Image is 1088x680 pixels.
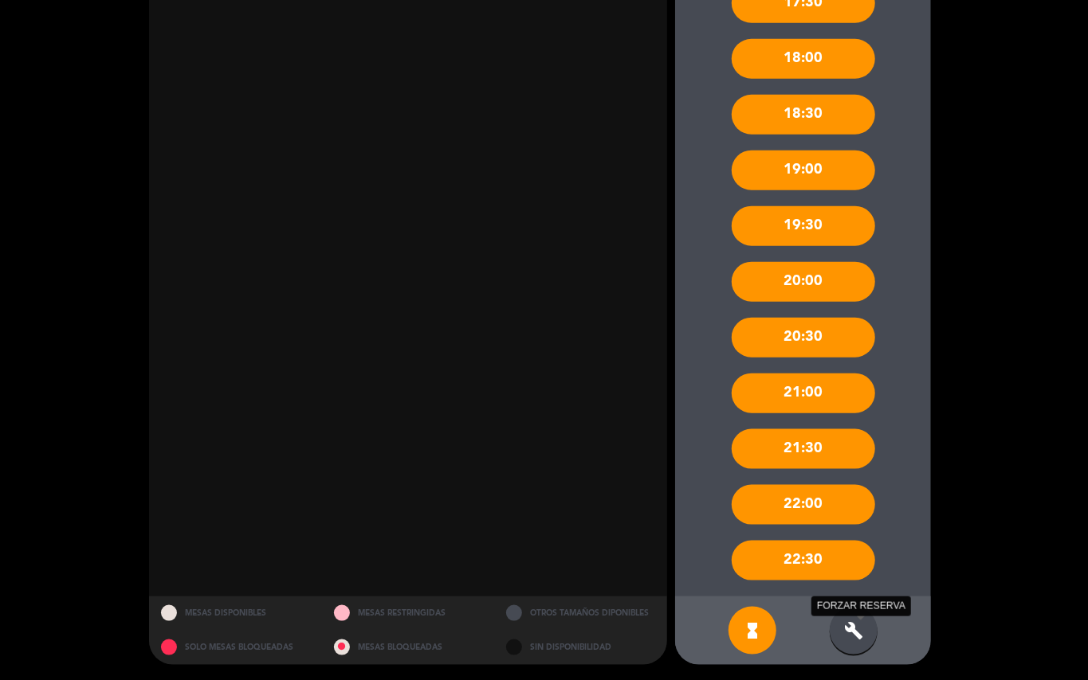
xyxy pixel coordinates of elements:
[149,631,322,665] div: SOLO MESAS BLOQUEADAS
[743,621,762,640] i: hourglass_full
[732,150,875,190] div: 19:00
[149,596,322,631] div: MESAS DISPONIBLES
[811,596,911,616] div: FORZAR RESERVA
[844,621,863,640] i: build
[732,541,875,580] div: 22:30
[494,631,667,665] div: SIN DISPONIBILIDAD
[732,95,875,135] div: 18:30
[732,318,875,358] div: 20:30
[732,39,875,79] div: 18:00
[322,631,495,665] div: MESAS BLOQUEADAS
[732,485,875,525] div: 22:00
[732,429,875,469] div: 21:30
[494,596,667,631] div: OTROS TAMAÑOS DIPONIBLES
[732,206,875,246] div: 19:30
[732,262,875,302] div: 20:00
[322,596,495,631] div: MESAS RESTRINGIDAS
[732,373,875,413] div: 21:00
